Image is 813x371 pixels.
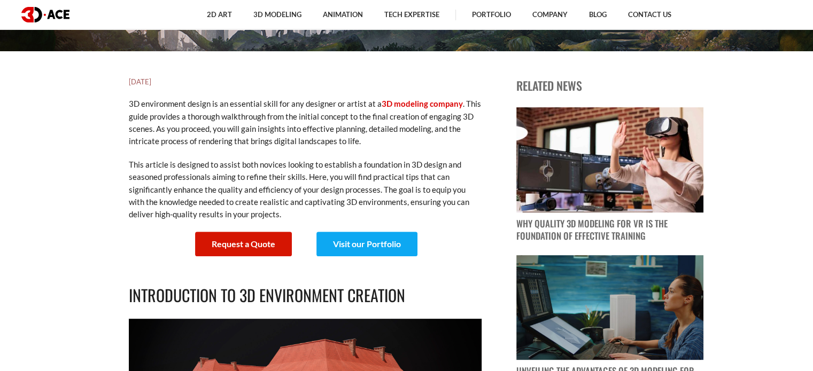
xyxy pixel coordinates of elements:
[21,7,69,22] img: logo dark
[316,232,417,256] a: Visit our Portfolio
[129,98,482,148] p: 3D environment design is an essential skill for any designer or artist at a . This guide provides...
[516,255,703,360] img: blog post image
[516,107,703,212] img: blog post image
[195,232,292,256] a: Request a Quote
[516,218,703,242] p: Why Quality 3D Modeling for VR Is the Foundation of Effective Training
[129,283,482,308] h2: Introduction to 3D Environment Creation
[129,159,482,221] p: This article is designed to assist both novices looking to establish a foundation in 3D design an...
[129,76,482,87] h5: [DATE]
[382,99,463,108] a: 3D modeling company
[516,76,703,94] p: Related news
[516,107,703,242] a: blog post image Why Quality 3D Modeling for VR Is the Foundation of Effective Training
